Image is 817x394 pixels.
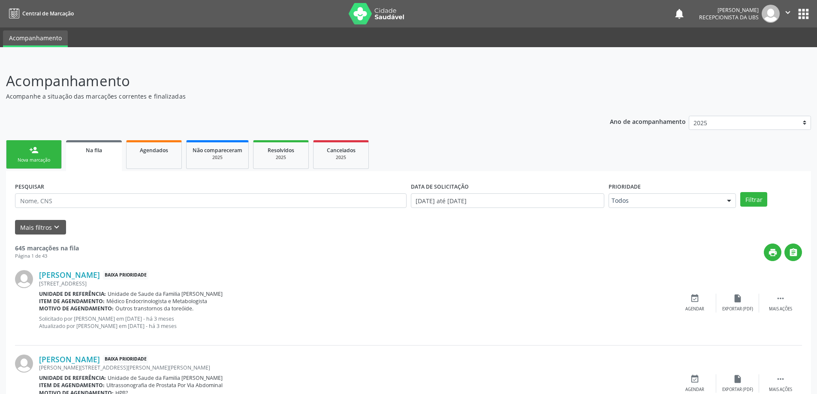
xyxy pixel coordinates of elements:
a: [PERSON_NAME] [39,270,100,280]
span: Ultrassonografia de Prostata Por Via Abdominal [106,382,223,389]
span: Todos [612,196,718,205]
b: Item de agendamento: [39,298,105,305]
p: Ano de acompanhamento [610,116,686,126]
i:  [776,374,785,384]
span: Resolvidos [268,147,294,154]
i: print [768,248,778,257]
p: Solicitado por [PERSON_NAME] em [DATE] - há 3 meses Atualizado por [PERSON_NAME] em [DATE] - há 3... [39,315,673,330]
span: Outros transtornos da toreóide. [115,305,193,312]
span: Baixa Prioridade [103,355,148,364]
div: Nova marcação [12,157,55,163]
div: 2025 [259,154,302,161]
strong: 645 marcações na fila [15,244,79,252]
span: Baixa Prioridade [103,271,148,280]
button: notifications [673,8,685,20]
span: Cancelados [327,147,356,154]
span: Médico Endocrinologista e Metabologista [106,298,207,305]
b: Motivo de agendamento: [39,305,114,312]
i: keyboard_arrow_down [52,223,61,232]
button: apps [796,6,811,21]
i:  [776,294,785,303]
b: Unidade de referência: [39,374,106,382]
label: Prioridade [609,180,641,193]
div: Mais ações [769,387,792,393]
label: PESQUISAR [15,180,44,193]
a: Central de Marcação [6,6,74,21]
span: Recepcionista da UBS [699,14,759,21]
div: Exportar (PDF) [722,306,753,312]
i: insert_drive_file [733,294,742,303]
a: Acompanhamento [3,30,68,47]
b: Item de agendamento: [39,382,105,389]
i: event_available [690,374,699,384]
span: Não compareceram [193,147,242,154]
button: Filtrar [740,192,767,207]
span: Unidade de Saude da Familia [PERSON_NAME] [108,290,223,298]
input: Selecione um intervalo [411,193,604,208]
button:  [780,5,796,23]
p: Acompanhamento [6,70,570,92]
span: Unidade de Saude da Familia [PERSON_NAME] [108,374,223,382]
span: Na fila [86,147,102,154]
button:  [784,244,802,261]
a: [PERSON_NAME] [39,355,100,364]
i:  [783,8,793,17]
div: Agendar [685,387,704,393]
img: img [762,5,780,23]
img: img [15,270,33,288]
div: 2025 [193,154,242,161]
div: 2025 [320,154,362,161]
button: Mais filtroskeyboard_arrow_down [15,220,66,235]
i: insert_drive_file [733,374,742,384]
div: Página 1 de 43 [15,253,79,260]
div: person_add [29,145,39,155]
p: Acompanhe a situação das marcações correntes e finalizadas [6,92,570,101]
span: Central de Marcação [22,10,74,17]
div: [PERSON_NAME] [699,6,759,14]
button: print [764,244,781,261]
i: event_available [690,294,699,303]
div: [PERSON_NAME][STREET_ADDRESS][PERSON_NAME][PERSON_NAME] [39,364,673,371]
i:  [789,248,798,257]
input: Nome, CNS [15,193,407,208]
b: Unidade de referência: [39,290,106,298]
label: DATA DE SOLICITAÇÃO [411,180,469,193]
div: Mais ações [769,306,792,312]
img: img [15,355,33,373]
div: Exportar (PDF) [722,387,753,393]
div: Agendar [685,306,704,312]
span: Agendados [140,147,168,154]
div: [STREET_ADDRESS] [39,280,673,287]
